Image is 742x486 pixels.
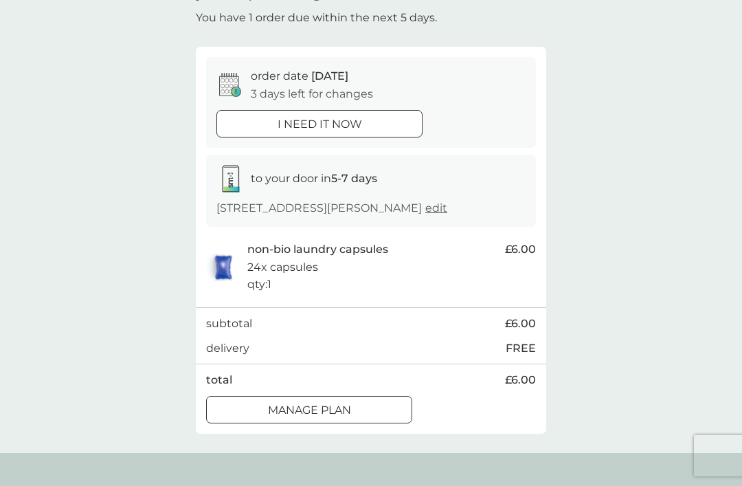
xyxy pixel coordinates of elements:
p: subtotal [206,315,252,333]
p: FREE [506,340,536,357]
button: i need it now [216,110,423,137]
p: [STREET_ADDRESS][PERSON_NAME] [216,199,447,217]
span: £6.00 [505,315,536,333]
p: Manage plan [268,401,351,419]
button: Manage plan [206,396,412,423]
p: You have 1 order due within the next 5 days. [196,9,437,27]
p: delivery [206,340,249,357]
span: to your door in [251,172,377,185]
strong: 5-7 days [331,172,377,185]
span: [DATE] [311,69,348,82]
span: £6.00 [505,241,536,258]
p: order date [251,67,348,85]
p: 24x capsules [247,258,318,276]
a: edit [425,201,447,214]
p: qty : 1 [247,276,271,294]
p: non-bio laundry capsules [247,241,388,258]
p: total [206,371,232,389]
p: 3 days left for changes [251,85,373,103]
p: i need it now [278,115,362,133]
span: £6.00 [505,371,536,389]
